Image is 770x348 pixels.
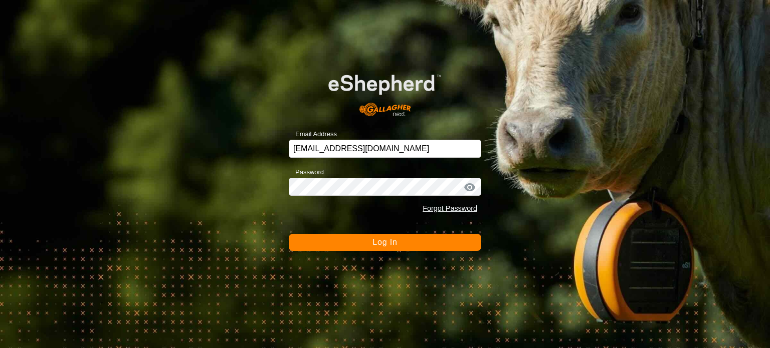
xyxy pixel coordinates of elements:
input: Email Address [289,140,481,158]
img: E-shepherd Logo [308,59,462,124]
span: Log In [372,238,397,246]
label: Password [289,167,324,177]
a: Forgot Password [423,204,477,212]
button: Log In [289,234,481,251]
label: Email Address [289,129,337,139]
